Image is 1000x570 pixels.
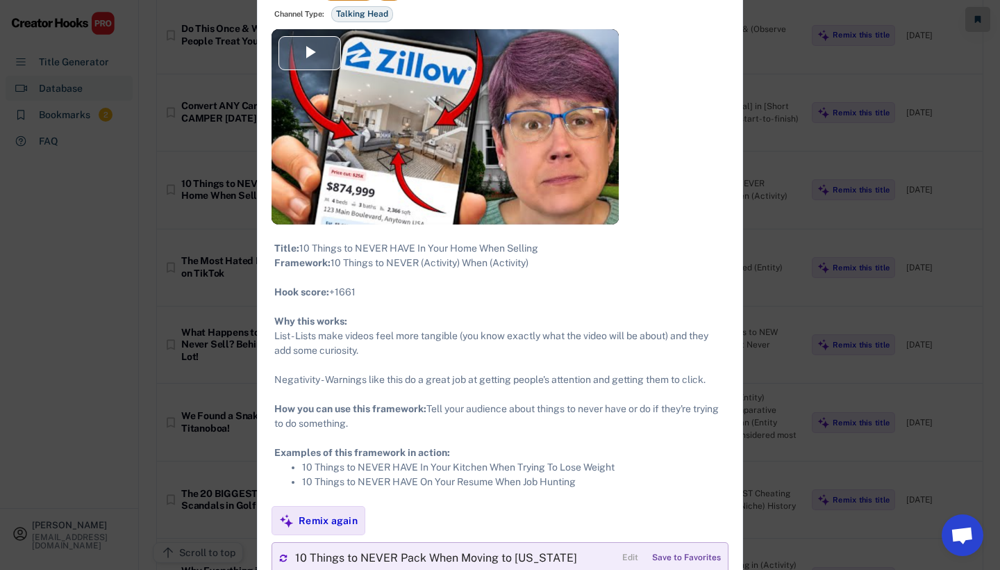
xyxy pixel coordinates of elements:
strong: How you can use this framework: [274,403,426,414]
div: Save to Favorites [652,553,721,563]
img: MagicMajor%20%28Purple%29.svg [279,514,294,528]
strong: Title: [274,243,299,254]
strong: : [326,286,329,298]
div: 10 Things to NEVER Pack When Moving to [US_STATE] [295,553,615,564]
div: Channel Type: [274,9,324,19]
strong: Why this works: [274,316,347,327]
li: 10 Things to NEVER HAVE On Your Resume When Job Hunting [302,475,726,489]
div: 10 Things to NEVER HAVE In Your Home When Selling 10 Things to NEVER (Activity) When (Activity) ​... [274,241,726,489]
div: Edit [622,553,638,563]
li: 10 Things to NEVER HAVE In Your Kitchen When Trying To Lose Weight [302,460,726,475]
div: Remix again [299,514,358,527]
div: Talking Head [331,6,393,22]
strong: Examples of this framework in action: [274,447,450,458]
a: Open chat [942,514,983,556]
strong: Framework: [274,257,331,268]
div: Video Player [272,29,619,225]
strong: Hook score [274,286,326,298]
